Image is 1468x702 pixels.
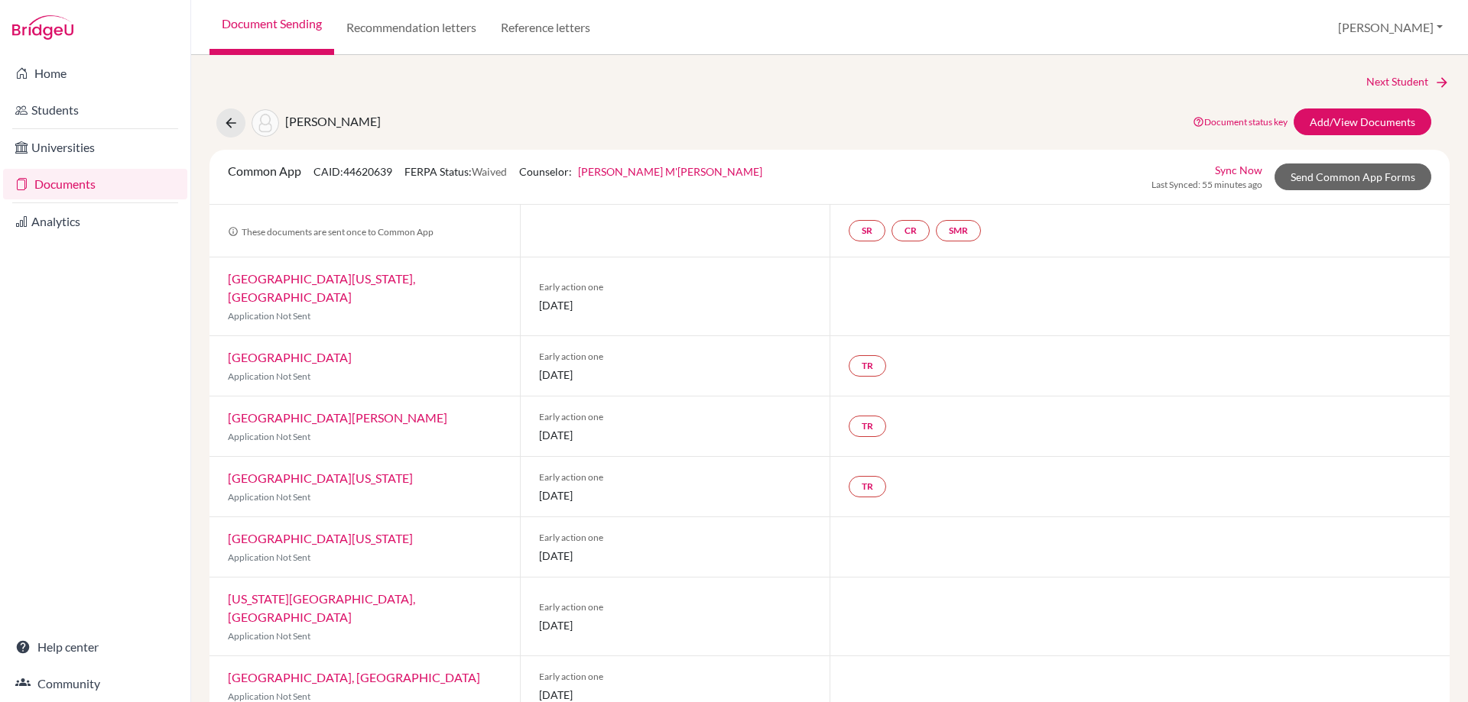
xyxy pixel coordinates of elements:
[539,617,812,633] span: [DATE]
[539,367,812,383] span: [DATE]
[12,15,73,40] img: Bridge-U
[3,132,187,163] a: Universities
[228,552,310,563] span: Application Not Sent
[3,58,187,89] a: Home
[539,427,812,443] span: [DATE]
[578,165,762,178] a: [PERSON_NAME] M'[PERSON_NAME]
[228,163,301,178] span: Common App
[849,416,886,437] a: TR
[539,471,812,484] span: Early action one
[539,280,812,294] span: Early action one
[228,431,310,442] span: Application Not Sent
[892,220,930,241] a: CR
[228,226,434,238] span: These documents are sent once to Common App
[285,114,381,128] span: [PERSON_NAME]
[539,487,812,503] span: [DATE]
[404,165,507,178] span: FERPA Status:
[849,220,885,241] a: SR
[3,206,187,237] a: Analytics
[539,350,812,364] span: Early action one
[539,297,812,313] span: [DATE]
[1151,178,1262,192] span: Last Synced: 55 minutes ago
[1331,13,1450,42] button: [PERSON_NAME]
[228,630,310,642] span: Application Not Sent
[1366,73,1450,90] a: Next Student
[539,548,812,564] span: [DATE]
[1294,108,1431,135] a: Add/View Documents
[228,310,310,322] span: Application Not Sent
[228,531,413,545] a: [GEOGRAPHIC_DATA][US_STATE]
[472,165,507,178] span: Waived
[228,670,480,684] a: [GEOGRAPHIC_DATA], [GEOGRAPHIC_DATA]
[936,220,981,241] a: SMR
[228,491,310,503] span: Application Not Sent
[228,370,310,382] span: Application Not Sent
[539,670,812,684] span: Early action one
[1275,163,1431,190] a: Send Common App Forms
[849,355,886,377] a: TR
[1193,116,1288,128] a: Document status key
[228,410,447,425] a: [GEOGRAPHIC_DATA][PERSON_NAME]
[228,350,352,364] a: [GEOGRAPHIC_DATA]
[313,165,392,178] span: CAID: 44620639
[3,95,187,125] a: Students
[3,169,187,199] a: Documents
[228,591,415,624] a: [US_STATE][GEOGRAPHIC_DATA], [GEOGRAPHIC_DATA]
[539,531,812,545] span: Early action one
[849,476,886,497] a: TR
[228,271,415,304] a: [GEOGRAPHIC_DATA][US_STATE], [GEOGRAPHIC_DATA]
[228,471,413,485] a: [GEOGRAPHIC_DATA][US_STATE]
[3,668,187,699] a: Community
[539,410,812,424] span: Early action one
[539,600,812,614] span: Early action one
[1215,162,1262,178] a: Sync Now
[3,632,187,662] a: Help center
[519,165,762,178] span: Counselor:
[228,691,310,702] span: Application Not Sent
